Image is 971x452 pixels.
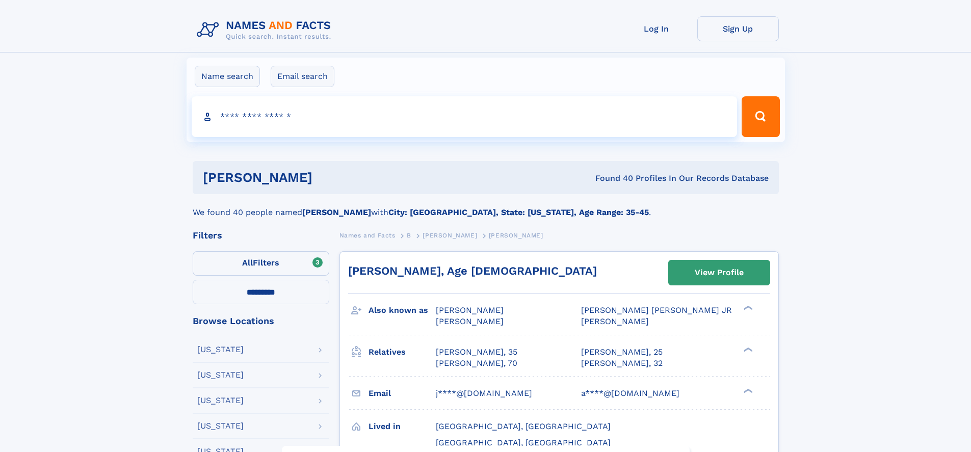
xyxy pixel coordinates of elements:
[436,358,517,369] a: [PERSON_NAME], 70
[423,229,477,242] a: [PERSON_NAME]
[616,16,697,41] a: Log In
[197,345,244,354] div: [US_STATE]
[436,421,611,431] span: [GEOGRAPHIC_DATA], [GEOGRAPHIC_DATA]
[197,422,244,430] div: [US_STATE]
[271,66,334,87] label: Email search
[192,96,738,137] input: search input
[407,232,411,239] span: B
[436,438,611,447] span: [GEOGRAPHIC_DATA], [GEOGRAPHIC_DATA]
[193,251,329,276] label: Filters
[695,261,744,284] div: View Profile
[741,346,753,353] div: ❯
[193,194,779,219] div: We found 40 people named with .
[581,316,649,326] span: [PERSON_NAME]
[669,260,770,285] a: View Profile
[697,16,779,41] a: Sign Up
[436,316,504,326] span: [PERSON_NAME]
[436,347,517,358] a: [PERSON_NAME], 35
[454,173,769,184] div: Found 40 Profiles In Our Records Database
[348,264,597,277] a: [PERSON_NAME], Age [DEMOGRAPHIC_DATA]
[193,16,339,44] img: Logo Names and Facts
[369,385,436,402] h3: Email
[339,229,396,242] a: Names and Facts
[407,229,411,242] a: B
[369,343,436,361] h3: Relatives
[423,232,477,239] span: [PERSON_NAME]
[369,302,436,319] h3: Also known as
[741,305,753,311] div: ❯
[742,96,779,137] button: Search Button
[197,396,244,405] div: [US_STATE]
[195,66,260,87] label: Name search
[388,207,649,217] b: City: [GEOGRAPHIC_DATA], State: [US_STATE], Age Range: 35-45
[489,232,543,239] span: [PERSON_NAME]
[581,347,663,358] a: [PERSON_NAME], 25
[193,231,329,240] div: Filters
[741,387,753,394] div: ❯
[581,305,732,315] span: [PERSON_NAME] [PERSON_NAME] JR
[302,207,371,217] b: [PERSON_NAME]
[203,171,454,184] h1: [PERSON_NAME]
[369,418,436,435] h3: Lived in
[436,305,504,315] span: [PERSON_NAME]
[193,316,329,326] div: Browse Locations
[242,258,253,268] span: All
[581,358,663,369] a: [PERSON_NAME], 32
[197,371,244,379] div: [US_STATE]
